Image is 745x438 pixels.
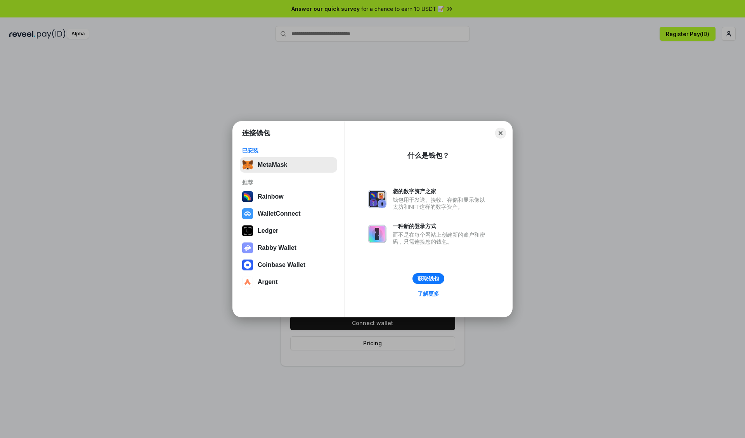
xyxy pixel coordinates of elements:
[495,128,506,138] button: Close
[418,290,439,297] div: 了解更多
[393,223,489,230] div: 一种新的登录方式
[418,275,439,282] div: 获取钱包
[393,196,489,210] div: 钱包用于发送、接收、存储和显示像以太坊和NFT这样的数字资产。
[407,151,449,160] div: 什么是钱包？
[240,257,337,273] button: Coinbase Wallet
[242,208,253,219] img: svg+xml,%3Csvg%20width%3D%2228%22%20height%3D%2228%22%20viewBox%3D%220%200%2028%2028%22%20fill%3D...
[242,128,270,138] h1: 连接钱包
[258,161,287,168] div: MetaMask
[393,231,489,245] div: 而不是在每个网站上创建新的账户和密码，只需连接您的钱包。
[242,179,335,186] div: 推荐
[368,190,386,208] img: svg+xml,%3Csvg%20xmlns%3D%22http%3A%2F%2Fwww.w3.org%2F2000%2Fsvg%22%20fill%3D%22none%22%20viewBox...
[240,157,337,173] button: MetaMask
[240,240,337,256] button: Rabby Wallet
[412,273,444,284] button: 获取钱包
[240,223,337,239] button: Ledger
[258,244,296,251] div: Rabby Wallet
[368,225,386,243] img: svg+xml,%3Csvg%20xmlns%3D%22http%3A%2F%2Fwww.w3.org%2F2000%2Fsvg%22%20fill%3D%22none%22%20viewBox...
[258,261,305,268] div: Coinbase Wallet
[393,188,489,195] div: 您的数字资产之家
[240,189,337,204] button: Rainbow
[258,193,284,200] div: Rainbow
[258,279,278,286] div: Argent
[258,210,301,217] div: WalletConnect
[242,159,253,170] img: svg+xml,%3Csvg%20fill%3D%22none%22%20height%3D%2233%22%20viewBox%3D%220%200%2035%2033%22%20width%...
[242,242,253,253] img: svg+xml,%3Csvg%20xmlns%3D%22http%3A%2F%2Fwww.w3.org%2F2000%2Fsvg%22%20fill%3D%22none%22%20viewBox...
[240,274,337,290] button: Argent
[242,277,253,287] img: svg+xml,%3Csvg%20width%3D%2228%22%20height%3D%2228%22%20viewBox%3D%220%200%2028%2028%22%20fill%3D...
[413,289,444,299] a: 了解更多
[242,225,253,236] img: svg+xml,%3Csvg%20xmlns%3D%22http%3A%2F%2Fwww.w3.org%2F2000%2Fsvg%22%20width%3D%2228%22%20height%3...
[242,191,253,202] img: svg+xml,%3Csvg%20width%3D%22120%22%20height%3D%22120%22%20viewBox%3D%220%200%20120%20120%22%20fil...
[242,147,335,154] div: 已安装
[258,227,278,234] div: Ledger
[242,260,253,270] img: svg+xml,%3Csvg%20width%3D%2228%22%20height%3D%2228%22%20viewBox%3D%220%200%2028%2028%22%20fill%3D...
[240,206,337,222] button: WalletConnect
